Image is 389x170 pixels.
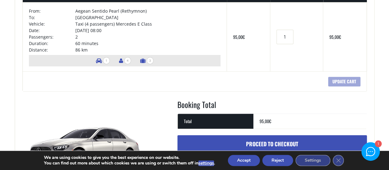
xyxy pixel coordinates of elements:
td: Date: [29,27,76,34]
span: € [243,34,245,40]
bdi: 95,00 [233,34,245,40]
bdi: 95,00 [329,34,341,40]
td: Distance: [29,47,76,53]
li: Number of passengers [116,55,134,66]
p: We are using cookies to give you the best experience on our website. [44,155,215,160]
span: 1 [103,57,110,64]
button: Reject [262,155,293,166]
button: Settings [296,155,330,166]
li: Number of vehicles [93,55,113,66]
div: 1 [375,141,381,147]
span: € [339,34,341,40]
td: Passengers: [29,34,76,40]
input: Update cart [328,77,360,86]
td: To: [29,14,76,21]
bdi: 95,00 [260,118,271,124]
button: Close GDPR Cookie Banner [333,155,344,166]
span: € [269,118,271,124]
td: Vehicle: [29,21,76,27]
a: Proceed to checkout [177,135,367,153]
td: [DATE] 08:00 [75,27,220,34]
td: Aegean Sentido Pearl (Rethymnon) [75,8,220,14]
td: [GEOGRAPHIC_DATA] [75,14,220,21]
td: Taxi (4 passengers) Mercedes E Class [75,21,220,27]
p: You can find out more about which cookies we are using or switch them off in . [44,160,215,166]
button: settings [198,160,214,166]
input: Transfers quantity [276,30,293,44]
td: From: [29,8,76,14]
span: 3 [147,57,153,64]
th: Total [178,114,253,129]
td: 86 km [75,47,220,53]
td: 2 [75,34,220,40]
td: 60 minutes [75,40,220,47]
button: Accept [228,155,260,166]
li: Number of luggage items [137,55,157,66]
h2: Booking Total [177,99,367,114]
span: 4 [124,57,131,64]
td: Duration: [29,40,76,47]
